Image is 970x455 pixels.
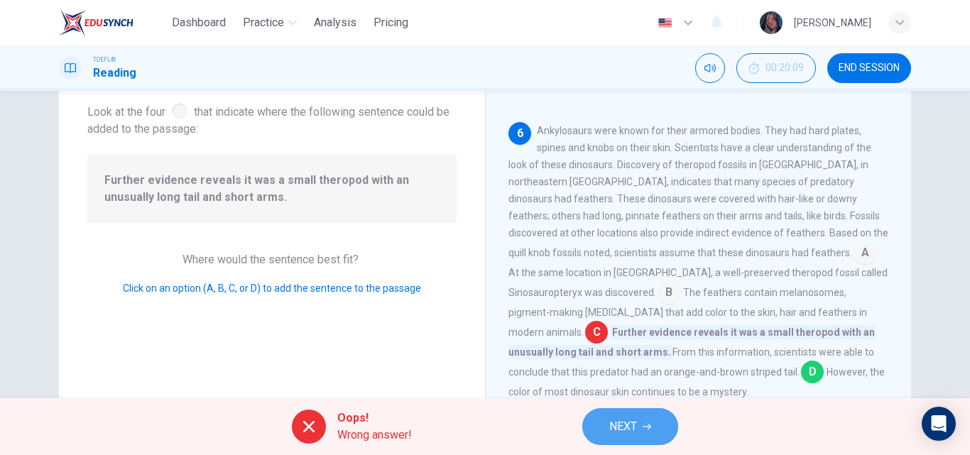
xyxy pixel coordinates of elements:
[314,14,356,31] span: Analysis
[237,10,303,35] button: Practice
[609,417,637,437] span: NEXT
[59,9,133,37] img: EduSynch logo
[87,100,457,138] span: Look at the four that indicate where the following sentence could be added to the passage:
[508,267,888,298] span: At the same location in [GEOGRAPHIC_DATA], a well-preserved theropod fossil called Sinosauroptery...
[123,283,421,294] span: Click on an option (A, B, C, or D) to add the sentence to the passage
[166,10,231,35] button: Dashboard
[827,53,911,83] button: END SESSION
[243,14,284,31] span: Practice
[508,125,888,258] span: Ankylosaurs were known for their armored bodies. They had hard plates, spines and knobs on their ...
[658,281,680,304] span: B
[182,253,361,266] span: Where would the sentence best fit?
[736,53,816,83] button: 00:20:09
[104,172,440,206] span: Further evidence reveals it was a small theropod with an unusually long tail and short arms.
[854,241,876,264] span: A
[508,287,867,338] span: The feathers contain melanosomes, pigment-making [MEDICAL_DATA] that add color to the skin, hair ...
[582,408,678,445] button: NEXT
[508,122,531,145] div: 6
[736,53,816,83] div: Hide
[922,407,956,441] div: Open Intercom Messenger
[172,14,226,31] span: Dashboard
[508,346,874,378] span: From this information, scientists were able to conclude that this predator had an orange-and-brow...
[585,321,608,344] span: C
[337,410,412,427] span: Oops!
[93,55,116,65] span: TOEFL®
[59,9,166,37] a: EduSynch logo
[695,53,725,83] div: Mute
[801,361,824,383] span: D
[760,11,783,34] img: Profile picture
[368,10,414,35] button: Pricing
[839,62,900,74] span: END SESSION
[794,14,871,31] div: [PERSON_NAME]
[508,325,875,359] span: Further evidence reveals it was a small theropod with an unusually long tail and short arms.
[765,62,804,74] span: 00:20:09
[308,10,362,35] button: Analysis
[337,427,412,444] span: Wrong answer!
[374,14,408,31] span: Pricing
[93,65,136,82] h1: Reading
[656,18,674,28] img: en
